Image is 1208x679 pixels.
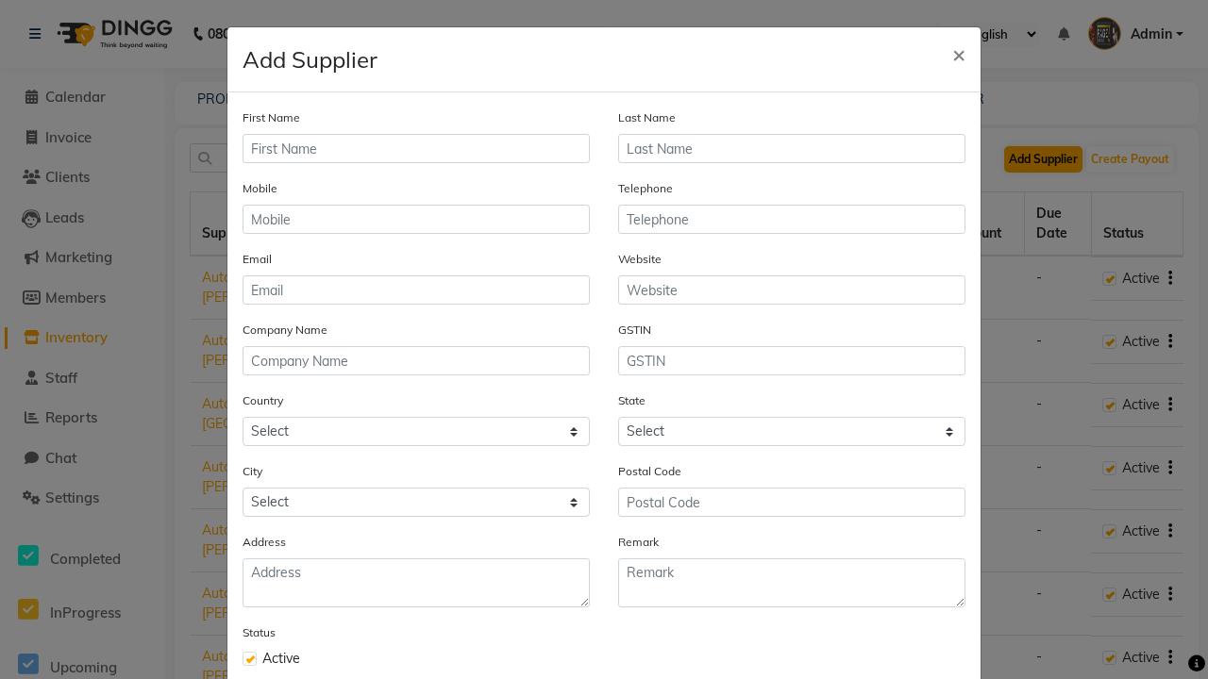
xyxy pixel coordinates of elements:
[243,109,300,126] label: First Name
[618,392,646,409] label: State
[243,322,327,339] label: Company Name
[618,205,965,234] input: Telephone
[618,134,965,163] input: Last Name
[618,534,659,551] label: Remark
[262,649,300,669] span: Active
[243,624,276,641] label: Status
[243,180,277,197] label: Mobile
[243,463,262,480] label: City
[618,180,673,197] label: Telephone
[937,27,981,80] button: Close
[243,205,590,234] input: Mobile
[243,346,590,375] input: Company Name
[618,463,681,480] label: Postal Code
[243,251,272,268] label: Email
[243,275,590,305] input: Email
[243,534,286,551] label: Address
[243,134,590,163] input: First Name
[243,392,283,409] label: Country
[618,322,651,339] label: GSTIN
[618,488,965,517] input: Postal Code
[618,251,662,268] label: Website
[243,42,377,76] h4: Add Supplier
[618,346,965,375] input: GSTIN
[952,40,965,68] span: ×
[618,109,676,126] label: Last Name
[618,275,965,305] input: Website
